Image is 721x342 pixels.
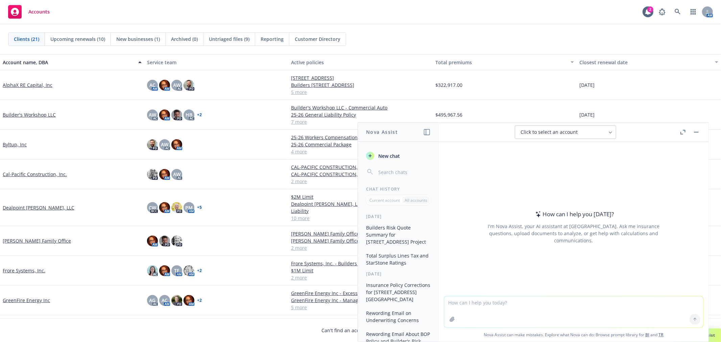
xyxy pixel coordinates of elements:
a: 10 more [291,215,430,222]
a: CAL-PACIFIC CONSTRUCTION, INC. - Commercial Umbrella [291,164,430,171]
button: Builders Risk Quote Summary for [STREET_ADDRESS] Project [363,222,433,247]
a: AlphaX RE Capital, Inc [3,81,52,89]
img: photo [159,265,170,276]
a: Search [671,5,684,19]
span: AW [173,81,181,89]
div: Service team [147,59,286,66]
img: photo [147,169,158,180]
a: GreenFire Energy Inc - Excess Liability [291,290,430,297]
a: 25-26 Commercial Package [291,141,430,148]
a: Report a Bug [655,5,669,19]
a: $2M Limit [291,193,430,200]
img: photo [159,109,170,120]
div: Account name, DBA [3,59,134,66]
button: Active policies [288,54,433,70]
span: Archived (0) [171,35,198,43]
a: + 5 [197,205,202,210]
a: [STREET_ADDRESS] [291,74,430,81]
img: photo [184,80,194,91]
span: Can't find an account? [322,327,400,334]
img: photo [171,202,182,213]
div: How can I help you [DATE]? [533,210,614,219]
a: GreenFire Energy Inc [3,297,50,304]
span: $495,967.56 [435,111,462,118]
span: [DATE] [579,81,595,89]
div: Active policies [291,59,430,66]
div: Chat History [358,186,439,192]
img: photo [184,295,194,306]
a: 2 more [291,274,430,281]
span: Reporting [261,35,284,43]
a: Builder's Workshop LLC - Commercial Auto [291,104,430,111]
button: Rewording Email on Underwriting Concerns [363,308,433,326]
img: photo [159,202,170,213]
div: Closest renewal date [579,59,711,66]
span: AW [149,111,156,118]
a: + 2 [197,269,202,273]
a: + 2 [197,298,202,302]
a: 2 more [291,178,430,185]
a: CAL-PACIFIC CONSTRUCTION, INC. - General Liability [291,171,430,178]
a: Dealpoint [PERSON_NAME], LLC - General Partnership Liability [291,200,430,215]
span: AW [161,141,168,148]
a: [PERSON_NAME] Family Office - Earthquake [291,230,430,237]
div: [DATE] [358,214,439,219]
span: Customer Directory [295,35,340,43]
a: [PERSON_NAME] Family Office [3,237,71,244]
span: Clients (21) [14,35,39,43]
img: photo [184,265,194,276]
input: Search chats [377,167,431,177]
a: Builders [STREET_ADDRESS] [291,81,430,89]
a: + 2 [197,113,202,117]
span: Untriaged files (9) [209,35,249,43]
a: 2 more [291,244,430,251]
img: photo [171,139,182,150]
span: Upcoming renewals (10) [50,35,105,43]
img: photo [147,236,158,246]
span: Nova Assist can make mistakes. Explore what Nova can do: Browse prompt library for and [441,328,706,342]
span: PM [185,204,193,211]
span: New chat [377,152,400,160]
span: TF [174,267,179,274]
button: Total premiums [433,54,577,70]
a: Accounts [5,2,52,21]
span: $322,917.00 [435,81,462,89]
div: Total premiums [435,59,567,66]
img: photo [171,109,182,120]
a: Cal-Pacific Construction, Inc. [3,171,67,178]
a: 5 more [291,89,430,96]
a: Frore Systems, Inc. - Builders Risk / Course of Construction [291,260,430,267]
button: New chat [363,150,433,162]
span: Click to select an account [521,129,578,136]
button: Service team [144,54,289,70]
span: AC [149,81,155,89]
img: photo [159,169,170,180]
a: Dealpoint [PERSON_NAME], LLC [3,204,74,211]
img: photo [147,139,158,150]
a: 25-26 Workers Compensation [291,134,430,141]
div: I'm Nova Assist, your AI assistant at [GEOGRAPHIC_DATA]. Ask me insurance questions, upload docum... [479,223,669,244]
a: 4 more [291,148,430,155]
p: Current account [369,197,400,203]
img: photo [171,236,182,246]
button: Closest renewal date [577,54,721,70]
a: Byltup, Inc [3,141,27,148]
span: CW [149,204,156,211]
a: GreenFire Energy Inc - Management Liability [291,297,430,304]
img: photo [159,236,170,246]
a: Frore Systems, Inc. [3,267,45,274]
a: Builder's Workshop LLC [3,111,56,118]
h1: Nova Assist [366,128,398,136]
button: Insurance Policy Corrections for [STREET_ADDRESS][GEOGRAPHIC_DATA] [363,279,433,305]
img: photo [171,295,182,306]
a: Switch app [687,5,700,19]
a: BI [645,332,649,338]
a: 7 more [291,118,430,125]
span: [DATE] [579,111,595,118]
span: AG [149,297,155,304]
span: New businesses (1) [116,35,160,43]
div: [DATE] [358,271,439,277]
img: photo [147,265,158,276]
a: 25-26 General Liability Policy [291,111,430,118]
